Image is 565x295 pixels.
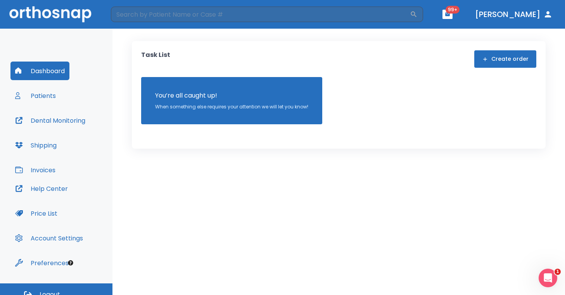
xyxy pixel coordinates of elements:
[9,6,92,22] img: Orthosnap
[67,259,74,266] div: Tooltip anchor
[10,204,62,223] button: Price List
[141,50,170,68] p: Task List
[10,161,60,179] button: Invoices
[155,103,308,110] p: When something else requires your attention we will let you know!
[10,62,69,80] button: Dashboard
[539,269,557,287] iframe: Intercom live chat
[474,50,536,68] button: Create order
[10,229,88,247] button: Account Settings
[555,269,561,275] span: 1
[10,86,60,105] button: Patients
[446,6,460,14] span: 99+
[111,7,410,22] input: Search by Patient Name or Case #
[155,91,308,100] p: You’re all caught up!
[10,179,73,198] button: Help Center
[10,111,90,130] button: Dental Monitoring
[472,7,556,21] button: [PERSON_NAME]
[10,136,61,154] button: Shipping
[10,254,73,272] button: Preferences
